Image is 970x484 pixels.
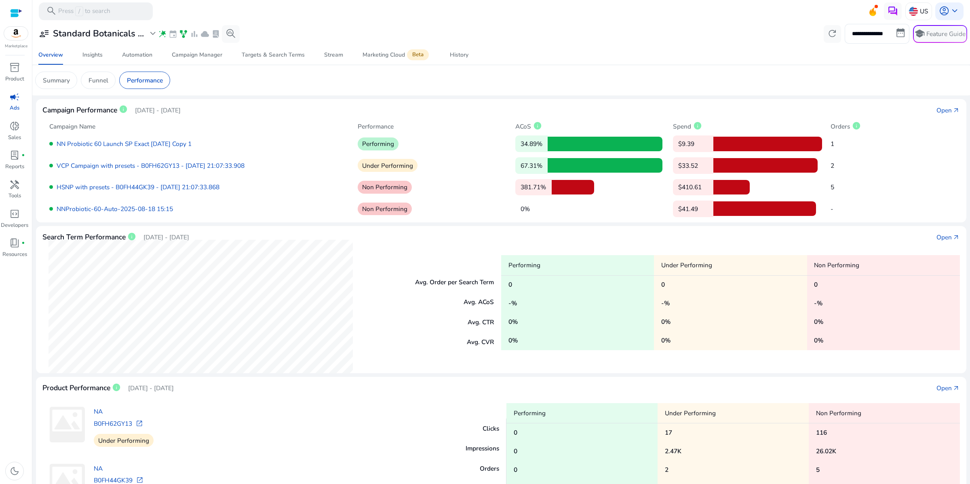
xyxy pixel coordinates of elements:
[94,464,103,473] a: NA
[127,76,163,85] p: Performance
[358,203,412,216] p: Non Performing
[533,121,542,130] span: info
[358,122,394,131] p: Performance
[654,255,807,275] p: Under Performing
[936,106,952,115] div: Open
[43,76,70,85] p: Summary
[512,317,518,326] span: %
[143,232,189,242] p: [DATE] - [DATE]
[913,25,967,43] button: schoolFeature Guide
[817,299,822,307] span: %
[8,134,21,142] p: Sales
[5,163,24,171] p: Reports
[466,444,499,453] p: Impressions
[8,192,21,200] p: Tools
[515,179,551,196] p: 381.71%
[222,25,240,43] button: search_insights
[693,121,702,130] span: info
[920,4,928,18] p: US
[673,135,713,152] p: $9.39
[57,161,245,170] a: VCP Campaign with presets - B0FH62GY13 - [DATE] 21:07:33.908
[926,30,966,38] p: Feature Guide
[936,106,960,115] a: Openarrow_outward
[831,122,850,131] p: Orders
[673,157,713,174] p: $33.52
[21,154,25,157] span: fiber_manual_record
[358,137,399,150] p: Performing
[128,383,174,393] p: [DATE] - [DATE]
[814,318,823,326] h5: 0
[514,448,517,455] h5: 0
[665,336,671,345] span: %
[508,318,518,326] h5: 0
[46,6,57,16] span: search
[450,52,468,58] div: History
[158,30,167,38] span: wand_stars
[508,300,517,308] h5: -
[936,232,952,242] div: Open
[9,209,20,219] span: code_blocks
[511,299,517,307] span: %
[831,204,906,213] p: -
[49,122,95,131] p: Campaign Name
[39,28,49,39] span: user_attributes
[9,92,20,102] span: campaign
[5,43,27,49] p: Marketplace
[94,419,132,428] a: B0FH62GY13
[9,466,20,476] span: dark_mode
[9,121,20,131] span: donut_small
[661,337,671,345] h5: 0
[665,466,668,473] h5: 2
[506,403,658,423] p: Performing
[814,300,822,308] h5: -
[58,6,110,16] p: Press to search
[89,76,108,85] p: Funnel
[358,181,412,194] p: Non Performing
[816,429,827,436] h5: 116
[2,251,27,259] p: Resources
[415,277,494,287] p: Avg. Order per Search Term
[483,424,499,433] p: Clicks
[94,434,154,447] p: Under Performing
[9,62,20,73] span: inventory_2
[363,51,430,59] div: Marketing Cloud
[501,255,654,275] p: Performing
[818,317,823,326] span: %
[190,30,199,38] span: bar_chart
[665,448,681,455] h5: 2.47K
[148,28,158,39] span: expand_more
[818,336,823,345] span: %
[122,52,152,58] div: Automation
[953,385,960,392] span: arrow_outward
[94,407,103,416] a: NA
[200,30,209,38] span: cloud
[119,105,128,114] span: info
[508,281,512,289] h5: 0
[658,403,809,423] p: Under Performing
[172,52,222,58] div: Campaign Manager
[75,6,83,16] span: /
[514,429,517,436] h5: 0
[831,139,906,148] p: 1
[939,6,949,16] span: account_circle
[949,6,960,16] span: keyboard_arrow_down
[42,106,117,114] h4: Campaign Performance
[136,477,143,484] span: open_in_new
[661,281,665,289] h5: 0
[827,28,837,39] span: refresh
[21,241,25,245] span: fiber_manual_record
[42,233,126,241] h4: Search Term Performance
[4,27,28,40] img: amazon.svg
[814,281,818,289] h5: 0
[515,135,548,152] p: 34.89%
[57,183,219,191] a: HSNP with presets - B0FH44GK39 - [DATE] 21:07:33.868
[515,122,531,131] p: ACoS
[936,383,960,393] a: Openarrow_outward
[9,180,20,190] span: handyman
[57,139,192,148] a: NN Probiotic 60 Launch SP Exact [DATE] Copy 1
[816,466,820,473] h5: 5
[514,466,517,473] h5: 0
[673,122,691,131] p: Spend
[467,337,494,347] p: Avg. CVR
[661,300,670,308] h5: -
